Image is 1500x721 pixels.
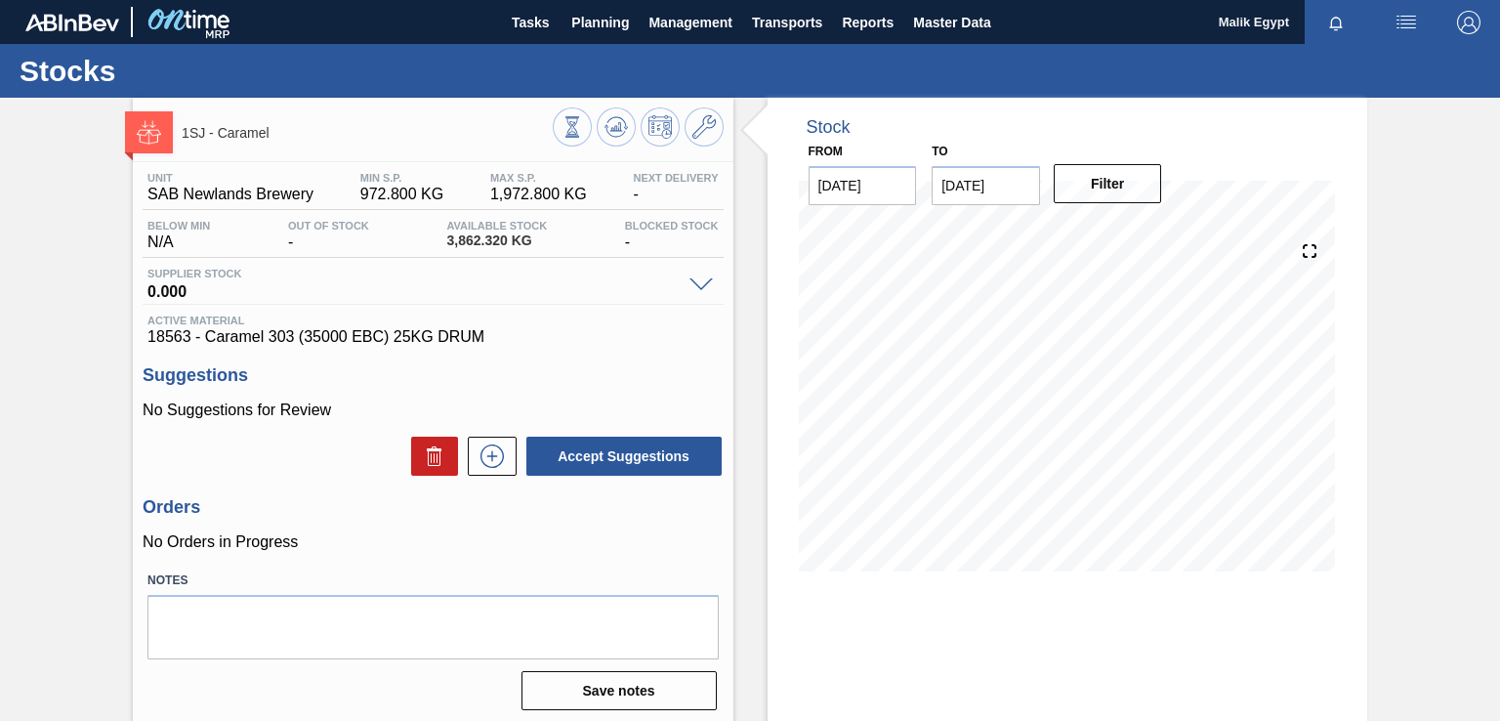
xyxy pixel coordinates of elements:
button: Update Chart [597,107,636,147]
input: mm/dd/yyyy [932,166,1040,205]
span: MIN S.P. [360,172,443,184]
div: - [628,172,723,203]
span: Out Of Stock [288,220,369,232]
span: Available Stock [446,220,547,232]
img: userActions [1395,11,1418,34]
div: Accept Suggestions [517,435,724,478]
span: Next Delivery [633,172,718,184]
span: MAX S.P. [490,172,587,184]
span: Tasks [509,11,552,34]
h1: Stocks [20,60,366,82]
div: Stock [807,117,851,138]
button: Accept Suggestions [526,437,722,476]
p: No Orders in Progress [143,533,723,551]
input: mm/dd/yyyy [809,166,917,205]
button: Notifications [1305,9,1367,36]
span: Active Material [147,315,718,326]
div: Delete Suggestions [401,437,458,476]
span: Below Min [147,220,210,232]
span: Master Data [913,11,990,34]
span: 3,862.320 KG [446,233,547,248]
label: to [932,145,947,158]
label: Notes [147,567,718,595]
span: Reports [842,11,894,34]
span: Blocked Stock [625,220,719,232]
img: Logout [1457,11,1480,34]
div: - [283,220,374,251]
span: SAB Newlands Brewery [147,186,313,203]
h3: Suggestions [143,365,723,386]
label: From [809,145,843,158]
button: Stocks Overview [553,107,592,147]
div: New suggestion [458,437,517,476]
button: Go to Master Data / General [685,107,724,147]
span: 1SJ - Caramel [182,126,552,141]
span: Planning [571,11,629,34]
span: 972.800 KG [360,186,443,203]
span: Transports [752,11,822,34]
span: 18563 - Caramel 303 (35000 EBC) 25KG DRUM [147,328,718,346]
span: Supplier Stock [147,268,679,279]
button: Schedule Inventory [641,107,680,147]
h3: Orders [143,497,723,518]
button: Filter [1054,164,1162,203]
img: Ícone [137,120,161,145]
div: N/A [143,220,215,251]
span: Management [648,11,732,34]
img: TNhmsLtSVTkK8tSr43FrP2fwEKptu5GPRR3wAAAABJRU5ErkJggg== [25,14,119,31]
p: No Suggestions for Review [143,402,723,419]
span: Unit [147,172,313,184]
span: 0.000 [147,279,679,299]
span: 1,972.800 KG [490,186,587,203]
button: Save notes [521,671,717,710]
div: - [620,220,724,251]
